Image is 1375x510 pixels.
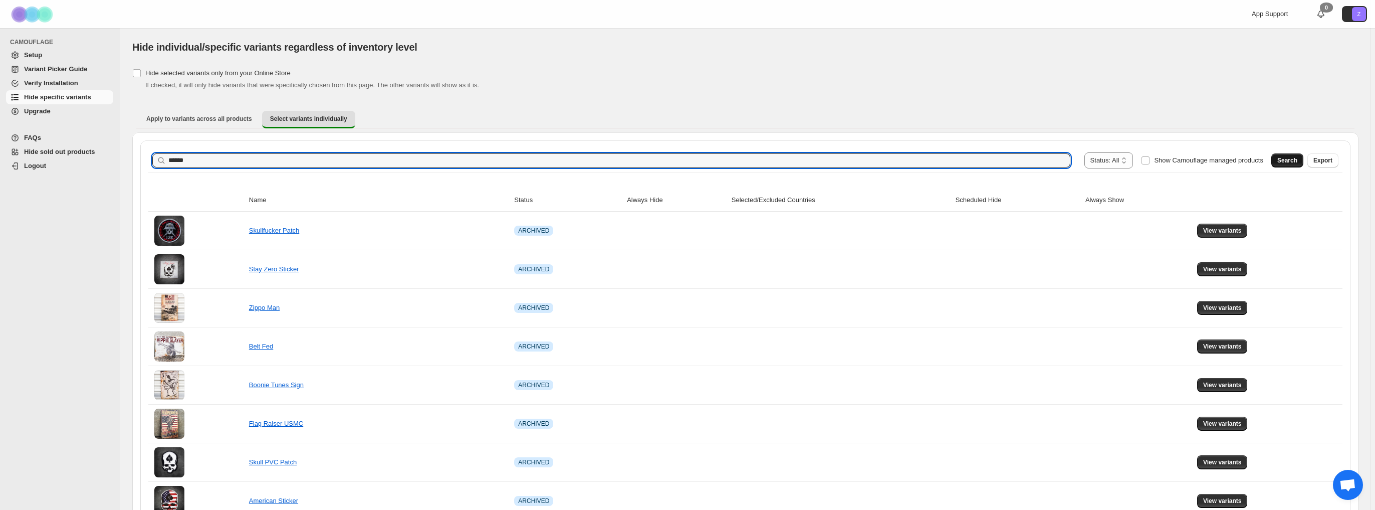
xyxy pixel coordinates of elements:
[1203,381,1242,389] span: View variants
[249,497,298,504] a: American Sticker
[1203,265,1242,273] span: View variants
[1197,455,1248,469] button: View variants
[1271,153,1303,167] button: Search
[249,458,297,466] a: Skull PVC Patch
[154,447,184,477] img: Skull PVC Patch
[24,93,91,101] span: Hide specific variants
[24,162,46,169] span: Logout
[6,62,113,76] a: Variant Picker Guide
[138,111,260,127] button: Apply to variants across all products
[10,38,115,46] span: CAMOUFLAGE
[1252,10,1288,18] span: App Support
[624,189,729,212] th: Always Hide
[1203,497,1242,505] span: View variants
[1197,378,1248,392] button: View variants
[518,381,549,389] span: ARCHIVED
[1197,262,1248,276] button: View variants
[1333,470,1363,500] a: Open chat
[953,189,1082,212] th: Scheduled Hide
[262,111,355,128] button: Select variants individually
[154,254,184,284] img: Stay Zero Sticker
[518,420,549,428] span: ARCHIVED
[1352,7,1366,21] span: Avatar with initials Z
[8,1,58,28] img: Camouflage
[24,148,95,155] span: Hide sold out products
[154,331,184,362] img: Belt Fed
[6,104,113,118] a: Upgrade
[154,216,184,246] img: Skullfucker Patch
[1316,9,1326,19] a: 0
[518,343,549,351] span: ARCHIVED
[1197,339,1248,354] button: View variants
[24,134,41,141] span: FAQs
[249,265,299,273] a: Stay Zero Sticker
[1357,11,1361,17] text: Z
[249,227,299,234] a: Skullfucker Patch
[518,458,549,466] span: ARCHIVED
[518,497,549,505] span: ARCHIVED
[6,90,113,104] a: Hide specific variants
[6,76,113,90] a: Verify Installation
[1203,458,1242,466] span: View variants
[1342,6,1367,22] button: Avatar with initials Z
[249,381,304,389] a: Boonie Tunes Sign
[518,227,549,235] span: ARCHIVED
[1154,156,1263,164] span: Show Camouflage managed products
[1203,420,1242,428] span: View variants
[1082,189,1194,212] th: Always Show
[6,159,113,173] a: Logout
[132,42,417,53] span: Hide individual/specific variants regardless of inventory level
[6,145,113,159] a: Hide sold out products
[249,420,303,427] a: Flag Raiser USMC
[270,115,347,123] span: Select variants individually
[6,131,113,145] a: FAQs
[249,343,273,350] a: Belt Fed
[1307,153,1338,167] button: Export
[729,189,953,212] th: Selected/Excluded Countries
[246,189,512,212] th: Name
[154,293,184,323] img: Zippo Man
[6,48,113,62] a: Setup
[511,189,624,212] th: Status
[518,265,549,273] span: ARCHIVED
[154,409,184,439] img: Flag Raiser USMC
[1277,156,1297,164] span: Search
[145,81,479,89] span: If checked, it will only hide variants that were specifically chosen from this page. The other va...
[249,304,280,311] a: Zippo Man
[1203,304,1242,312] span: View variants
[1203,343,1242,351] span: View variants
[1203,227,1242,235] span: View variants
[24,107,51,115] span: Upgrade
[24,79,78,87] span: Verify Installation
[1197,301,1248,315] button: View variants
[1197,417,1248,431] button: View variants
[518,304,549,312] span: ARCHIVED
[1197,224,1248,238] button: View variants
[24,65,87,73] span: Variant Picker Guide
[154,370,184,400] img: Boonie Tunes Sign
[146,115,252,123] span: Apply to variants across all products
[24,51,42,59] span: Setup
[1320,3,1333,13] div: 0
[145,69,291,77] span: Hide selected variants only from your Online Store
[1197,494,1248,508] button: View variants
[1313,156,1332,164] span: Export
